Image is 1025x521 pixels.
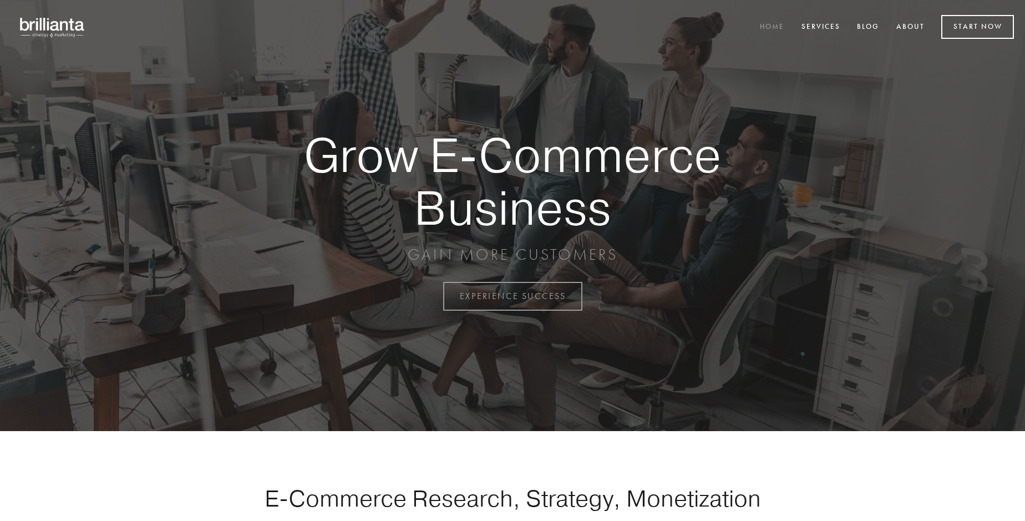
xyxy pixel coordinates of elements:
a: About [889,18,932,37]
a: Services [794,18,848,37]
p: GAIN MORE CUSTOMERS [265,245,760,265]
img: brillianta - research, strategy, marketing [11,11,94,43]
a: Start Now [941,15,1014,39]
a: EXPERIENCE SUCCESS [443,282,582,311]
a: Home [753,18,791,37]
h1: E-Commerce Research, Strategy, Monetization [230,484,795,512]
a: Blog [850,18,886,37]
strong: Grow E-Commerce Business [265,129,760,234]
